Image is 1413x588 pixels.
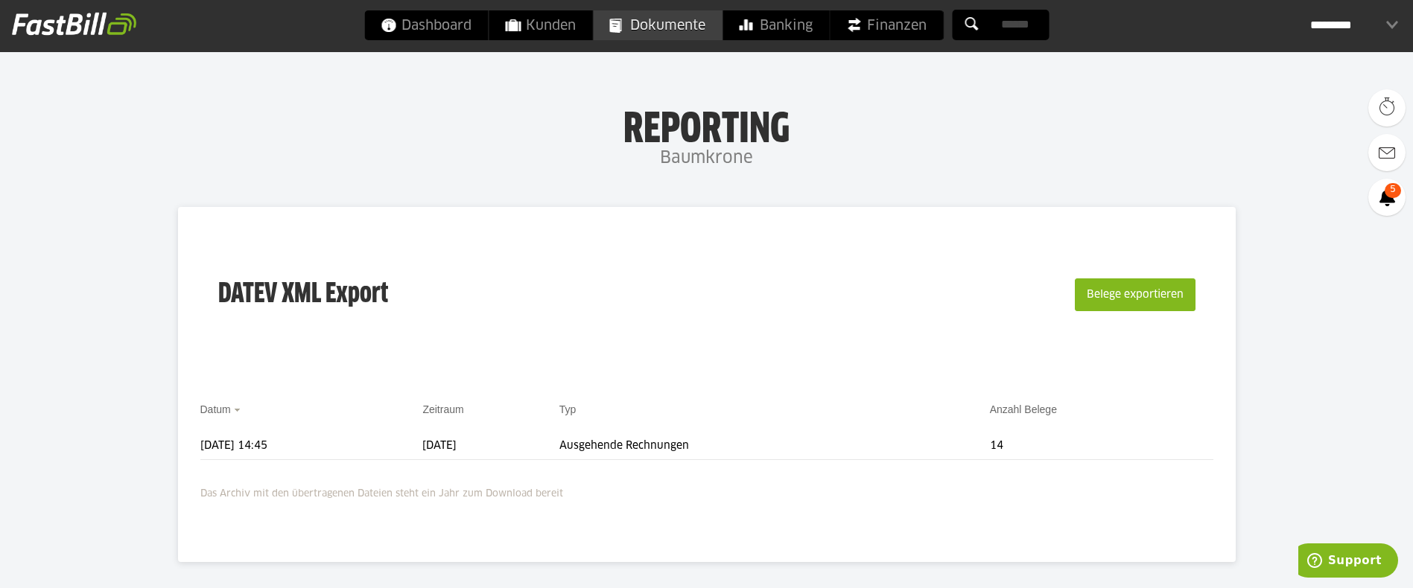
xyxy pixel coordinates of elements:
[364,10,488,40] a: Dashboard
[505,10,576,40] span: Kunden
[149,105,1264,144] h1: Reporting
[234,409,244,412] img: sort_desc.gif
[200,432,423,460] td: [DATE] 14:45
[830,10,943,40] a: Finanzen
[422,403,463,415] a: Zeitraum
[1385,183,1401,198] span: 5
[1368,179,1406,216] a: 5
[723,10,829,40] a: Banking
[1298,543,1398,581] iframe: Öffnet ein Widget, in dem Sie weitere Informationen finden
[489,10,592,40] a: Kunden
[12,12,136,36] img: fastbill_logo_white.png
[846,10,927,40] span: Finanzen
[593,10,722,40] a: Dokumente
[609,10,705,40] span: Dokumente
[990,403,1057,415] a: Anzahl Belege
[559,432,990,460] td: Ausgehende Rechnungen
[200,479,1213,502] p: Das Archiv mit den übertragenen Dateien steht ein Jahr zum Download bereit
[381,10,471,40] span: Dashboard
[1075,278,1196,311] button: Belege exportieren
[739,10,813,40] span: Banking
[990,432,1213,460] td: 14
[422,432,559,460] td: [DATE]
[218,247,388,342] h3: DATEV XML Export
[200,403,231,415] a: Datum
[559,403,577,415] a: Typ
